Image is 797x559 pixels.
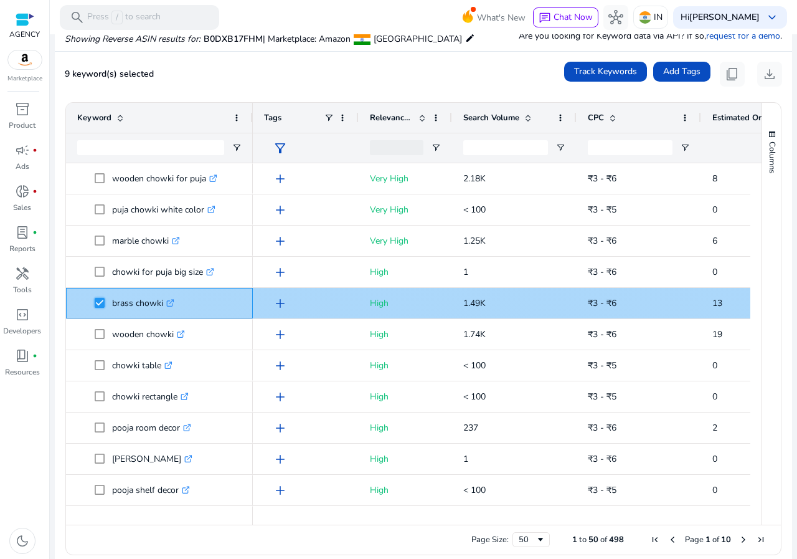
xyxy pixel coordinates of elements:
[654,6,663,28] p: IN
[756,535,766,545] div: Last Page
[112,322,185,347] p: wooden chowki
[370,477,441,503] p: High
[70,10,85,25] span: search
[273,483,288,498] span: add
[32,189,37,194] span: fiber_manual_record
[712,173,717,184] span: 8
[111,11,123,24] span: /
[112,446,192,472] p: [PERSON_NAME]
[112,353,172,378] p: chowki table
[471,534,509,545] div: Page Size:
[757,62,782,87] button: download
[663,65,700,78] span: Add Tags
[588,328,616,340] span: ₹3 - ₹6
[32,230,37,235] span: fiber_manual_record
[712,360,717,371] span: 0
[15,102,30,117] span: inventory_2
[705,534,710,545] span: 1
[477,7,526,29] span: What's New
[112,290,174,316] p: brass chowki
[112,197,215,222] p: puja chowki white color
[712,266,717,278] span: 0
[5,366,40,378] p: Resources
[555,143,565,153] button: Open Filter Menu
[370,446,441,472] p: High
[273,265,288,280] span: add
[574,65,637,78] span: Track Keywords
[579,534,587,545] span: to
[588,140,672,155] input: CPC Filter Input
[650,535,660,545] div: First Page
[588,391,616,403] span: ₹3 - ₹5
[370,166,441,191] p: Very High
[370,259,441,285] p: High
[370,322,441,347] p: High
[463,391,486,403] span: < 100
[721,534,731,545] span: 10
[112,415,191,441] p: pooja room decor
[273,327,288,342] span: add
[112,477,190,503] p: pooja shelf decor
[15,307,30,322] span: code_blocks
[512,532,550,547] div: Page Size
[463,422,478,434] span: 237
[712,391,717,403] span: 0
[588,484,616,496] span: ₹3 - ₹5
[766,141,778,173] span: Columns
[603,5,628,30] button: hub
[273,234,288,249] span: add
[712,453,717,465] span: 0
[725,67,740,82] span: content_copy
[232,143,242,153] button: Open Filter Menu
[588,453,616,465] span: ₹3 - ₹6
[15,184,30,199] span: donut_small
[112,228,180,254] p: marble chowki
[273,389,288,404] span: add
[7,74,42,84] p: Marketplace
[463,173,486,184] span: 2.18K
[463,484,486,496] span: < 100
[370,509,441,534] p: High
[77,140,224,155] input: Keyword Filter Input
[712,422,717,434] span: 2
[465,31,475,45] mat-icon: edit
[588,534,598,545] span: 50
[65,68,154,80] span: 9 keyword(s) selected
[539,12,551,24] span: chat
[15,143,30,158] span: campaign
[112,166,217,191] p: wooden chowki for puja
[87,11,161,24] p: Press to search
[463,204,486,216] span: < 100
[112,259,214,285] p: chowki for puja big size
[600,534,607,545] span: of
[263,33,351,45] span: | Marketplace: Amazon
[588,235,616,247] span: ₹3 - ₹6
[431,143,441,153] button: Open Filter Menu
[689,11,760,23] b: [PERSON_NAME]
[463,235,486,247] span: 1.25K
[370,415,441,441] p: High
[588,173,616,184] span: ₹3 - ₹6
[519,534,535,545] div: 50
[653,62,710,82] button: Add Tags
[639,11,651,24] img: in.svg
[264,112,281,123] span: Tags
[712,484,717,496] span: 0
[370,112,413,123] span: Relevance Score
[738,535,748,545] div: Next Page
[572,534,577,545] span: 1
[15,266,30,281] span: handyman
[8,50,42,69] img: amazon.svg
[370,353,441,378] p: High
[9,243,35,254] p: Reports
[13,284,32,295] p: Tools
[204,33,263,45] span: B0DXB17FHM
[463,360,486,371] span: < 100
[463,297,486,309] span: 1.49K
[564,62,647,82] button: Track Keywords
[712,235,717,247] span: 6
[720,62,745,87] button: content_copy
[15,533,30,548] span: dark_mode
[554,11,593,23] span: Chat Now
[588,266,616,278] span: ₹3 - ₹6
